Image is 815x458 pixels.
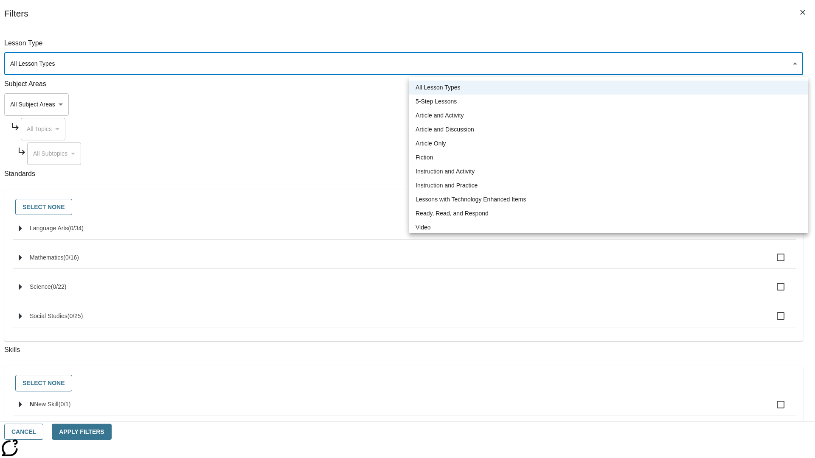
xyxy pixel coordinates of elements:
li: Lessons with Technology Enhanced Items [409,193,808,207]
li: Article and Discussion [409,123,808,137]
li: Article and Activity [409,109,808,123]
li: 5-Step Lessons [409,95,808,109]
li: Ready, Read, and Respond [409,207,808,221]
ul: Select a lesson type [409,77,808,238]
li: Instruction and Activity [409,165,808,179]
li: Video [409,221,808,235]
li: Article Only [409,137,808,151]
li: Fiction [409,151,808,165]
li: Instruction and Practice [409,179,808,193]
li: All Lesson Types [409,81,808,95]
